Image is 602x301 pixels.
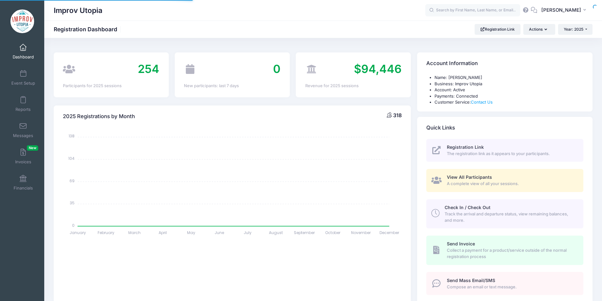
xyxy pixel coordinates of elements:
[380,230,399,235] tspan: December
[447,241,475,246] span: Send Invoice
[54,3,102,18] h1: Improv Utopia
[426,236,583,265] a: Send Invoice Collect a payment for a product/service outside of the normal registration process
[445,211,576,223] span: Track the arrival and departure status, view remaining balances, and more.
[54,26,123,33] h1: Registration Dashboard
[63,83,159,89] div: Participants for 2025 sessions
[426,272,583,295] a: Send Mass Email/SMS Compose an email or text message.
[98,230,115,235] tspan: February
[445,205,490,210] span: Check In / Check Out
[435,75,583,81] li: Name: [PERSON_NAME]
[435,81,583,87] li: Business: Improv Utopia
[8,172,38,194] a: Financials
[159,230,167,235] tspan: April
[215,230,224,235] tspan: June
[354,62,402,76] span: $94,446
[13,133,33,138] span: Messages
[14,185,33,191] span: Financials
[8,93,38,115] a: Reports
[447,247,576,260] span: Collect a payment for a product/service outside of the normal registration process
[128,230,141,235] tspan: March
[8,67,38,89] a: Event Setup
[447,144,484,150] span: Registration Link
[447,181,576,187] span: A complete view of all your sessions.
[8,40,38,63] a: Dashboard
[69,156,75,161] tspan: 104
[72,222,75,228] tspan: 0
[435,93,583,99] li: Payments: Connected
[8,119,38,141] a: Messages
[426,139,583,162] a: Registration Link The registration link as it appears to your participants.
[541,7,581,14] span: [PERSON_NAME]
[447,174,492,180] span: View All Participants
[537,3,593,18] button: [PERSON_NAME]
[447,151,576,157] span: The registration link as it appears to your participants.
[425,4,520,17] input: Search by First Name, Last Name, or Email...
[184,83,280,89] div: New participants: last 7 days
[13,54,34,60] span: Dashboard
[564,27,583,32] span: Year: 2025
[69,133,75,139] tspan: 138
[325,230,341,235] tspan: October
[475,24,520,35] a: Registration Link
[471,99,493,105] a: Contact Us
[305,83,402,89] div: Revenue for 2025 sessions
[435,87,583,93] li: Account: Active
[63,107,135,125] h4: 2025 Registrations by Month
[8,145,38,167] a: InvoicesNew
[435,99,583,105] li: Customer Service:
[447,278,495,283] span: Send Mass Email/SMS
[10,9,34,33] img: Improv Utopia
[70,200,75,206] tspan: 35
[27,145,38,151] span: New
[138,62,159,76] span: 254
[70,178,75,183] tspan: 69
[393,112,402,118] span: 318
[426,119,455,137] h4: Quick Links
[273,62,281,76] span: 0
[447,284,576,290] span: Compose an email or text message.
[523,24,555,35] button: Actions
[426,199,583,228] a: Check In / Check Out Track the arrival and departure status, view remaining balances, and more.
[558,24,593,35] button: Year: 2025
[11,81,35,86] span: Event Setup
[294,230,315,235] tspan: September
[15,107,31,112] span: Reports
[351,230,371,235] tspan: November
[70,230,86,235] tspan: January
[426,55,478,73] h4: Account Information
[269,230,283,235] tspan: August
[187,230,195,235] tspan: May
[426,169,583,192] a: View All Participants A complete view of all your sessions.
[244,230,252,235] tspan: July
[15,159,31,165] span: Invoices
